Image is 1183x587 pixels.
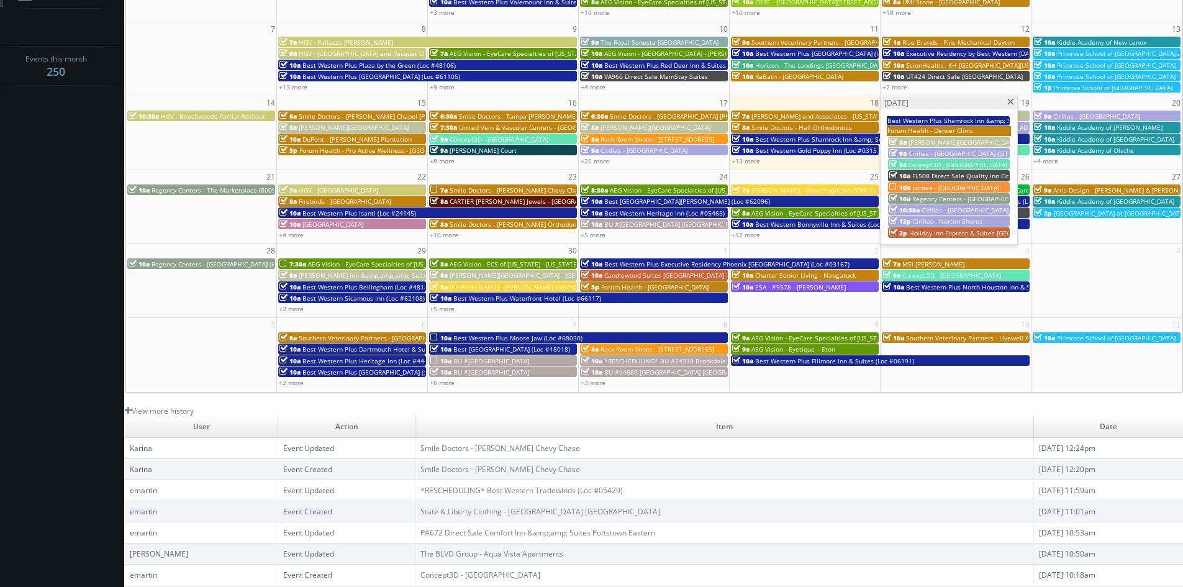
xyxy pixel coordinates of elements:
[732,230,760,239] a: +12 more
[755,135,934,143] span: Best Western Plus Shamrock Inn &amp; Suites (Loc #44518)
[125,406,194,416] a: View more history
[152,260,292,268] span: Regency Centers - [GEOGRAPHIC_DATA] (63020)
[278,501,415,522] td: Event Created
[887,126,973,135] span: Forum Health - Denver Clinic
[1057,334,1176,342] span: Primrose School of [GEOGRAPHIC_DATA]
[430,378,455,387] a: +6 more
[1034,49,1055,58] span: 10a
[889,171,910,180] span: 10a
[1054,83,1172,92] span: Primrose School of [GEOGRAPHIC_DATA]
[755,271,856,280] span: Charter Senior Living - Naugatuck
[912,194,1045,203] span: Regency Centers - [GEOGRAPHIC_DATA] (159)
[279,271,297,280] span: 8a
[1034,38,1055,47] span: 10a
[732,271,753,280] span: 10a
[922,206,1070,214] span: Cirillas - [GEOGRAPHIC_DATA] ([STREET_ADDRESS])
[732,209,750,217] span: 8a
[887,116,1066,125] span: Best Western Plus Shamrock Inn &amp; Suites (Loc #44518)
[279,334,297,342] span: 8a
[755,72,843,81] span: ReBath - [GEOGRAPHIC_DATA]
[430,271,448,280] span: 8a
[610,112,810,121] span: Smile Doctors - [GEOGRAPHIC_DATA] [PERSON_NAME] Orthodontics
[129,112,159,121] span: 10:30a
[906,334,1154,342] span: Southern Veterinary Partners - Livewell Animal Urgent Care of [GEOGRAPHIC_DATA]
[902,38,1015,47] span: Rise Brands - Pins Mechanical Dayton
[47,64,65,79] strong: 250
[751,345,835,353] span: AEG Vision - Eyetique – Eton
[732,146,753,155] span: 10a
[430,294,451,303] span: 10a
[299,334,453,342] span: Southern Veterinary Partners - [GEOGRAPHIC_DATA]
[581,186,608,194] span: 8:30a
[453,368,529,376] span: BU #[GEOGRAPHIC_DATA]
[581,197,602,206] span: 10a
[1034,83,1052,92] span: 1p
[450,49,689,58] span: AEG Vision - EyeCare Specialties of [US_STATE] – EyeCare in [GEOGRAPHIC_DATA]
[420,570,540,580] a: Concept3D - [GEOGRAPHIC_DATA]
[581,357,602,365] span: 10a
[1057,61,1176,70] span: Primrose School of [GEOGRAPHIC_DATA]
[279,304,304,313] a: +2 more
[450,260,648,268] span: AEG Vision - ECS of [US_STATE] - [US_STATE] Valley Family Eye Care
[1034,123,1055,132] span: 10a
[883,72,904,81] span: 10a
[416,96,427,109] span: 15
[278,416,415,437] td: Action
[430,283,448,291] span: 8a
[581,112,608,121] span: 6:30a
[430,49,448,58] span: 7a
[1034,458,1183,480] td: [DATE] 12:20pm
[601,283,709,291] span: Forum Health - [GEOGRAPHIC_DATA]
[906,72,1023,81] span: UT424 Direct Sale [GEOGRAPHIC_DATA]
[906,283,1086,291] span: Best Western Plus North Houston Inn & Suites (Loc #44475)
[581,123,599,132] span: 8a
[912,183,999,192] span: Lordae - [GEOGRAPHIC_DATA]
[732,135,753,143] span: 10a
[601,135,714,143] span: Rack Room Shoes - [STREET_ADDRESS]
[889,183,910,192] span: 10a
[883,260,900,268] span: 7a
[755,220,907,229] span: Best Western Bonnyville Inn & Suites (Loc #61075)
[450,135,548,143] span: Concept3D - [GEOGRAPHIC_DATA]
[302,61,456,70] span: Best Western Plus Plaza by the Green (Loc #48106)
[265,244,276,257] span: 28
[430,157,455,165] a: +8 more
[889,160,907,169] span: 9a
[430,8,455,17] a: +3 more
[129,260,150,268] span: 10a
[302,135,412,143] span: DuPont - [PERSON_NAME] Plantation
[430,357,451,365] span: 10a
[299,271,481,280] span: [PERSON_NAME] Inn &amp;amp;amp; Suites [PERSON_NAME]
[299,112,506,121] span: Smile Doctors - [PERSON_NAME] Chapel [PERSON_NAME] Orthodontic
[265,96,276,109] span: 14
[581,8,609,17] a: +10 more
[278,437,415,458] td: Event Updated
[732,283,753,291] span: 10a
[883,334,904,342] span: 10a
[1020,318,1031,331] span: 10
[279,230,304,239] a: +4 more
[430,186,448,194] span: 7a
[1057,123,1163,132] span: Kiddie Academy of [PERSON_NAME]
[909,160,1007,169] span: Concept3D - [GEOGRAPHIC_DATA]
[279,345,301,353] span: 10a
[1034,146,1055,155] span: 10a
[732,61,753,70] span: 10a
[906,49,1079,58] span: Executive Residency by Best Western [DATE] (Loc #44764)
[1057,146,1134,155] span: Kiddie Academy of Olathe
[581,135,599,143] span: 8a
[450,186,585,194] span: Smile Doctors - [PERSON_NAME] Chevy Chase
[279,49,297,58] span: 9a
[1020,170,1031,183] span: 26
[581,271,602,280] span: 10a
[420,318,427,331] span: 6
[278,458,415,480] td: Event Created
[279,146,297,155] span: 5p
[755,61,887,70] span: Horizon - The Landings [GEOGRAPHIC_DATA]
[732,72,753,81] span: 10a
[869,22,880,35] span: 11
[755,357,914,365] span: Best Western Plus Fillmore Inn & Suites (Loc #06191)
[718,96,729,109] span: 17
[732,220,753,229] span: 10a
[450,283,603,291] span: [PERSON_NAME] - [PERSON_NAME] Columbus Circle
